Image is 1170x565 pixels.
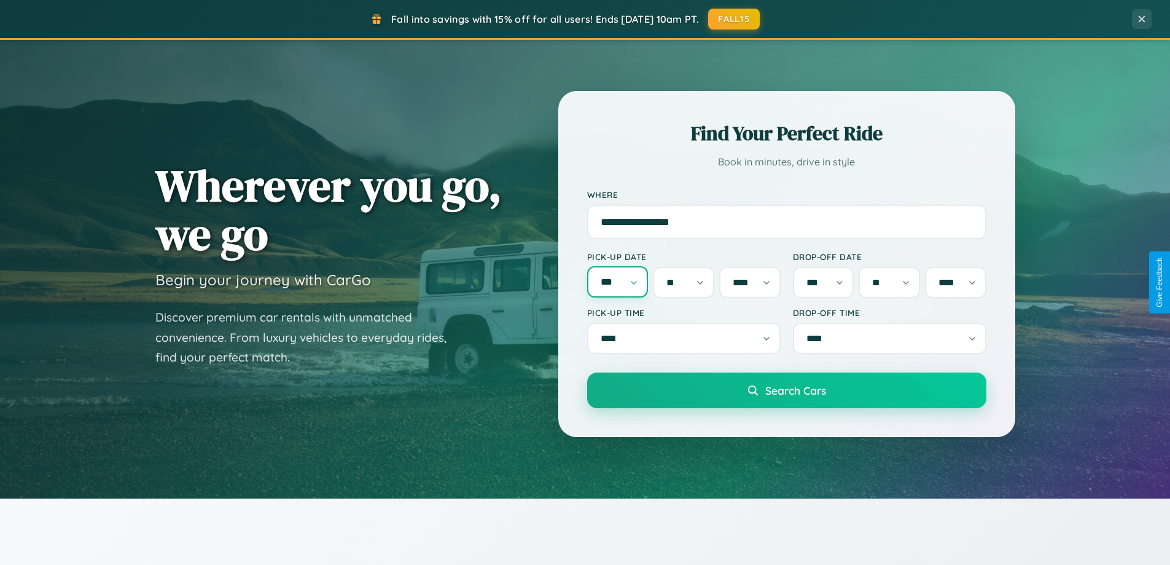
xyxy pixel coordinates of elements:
[708,9,760,30] button: FALL15
[587,307,781,318] label: Pick-up Time
[1155,258,1164,307] div: Give Feedback
[765,384,826,397] span: Search Cars
[155,271,371,289] h3: Begin your journey with CarGo
[155,307,462,368] p: Discover premium car rentals with unmatched convenience. From luxury vehicles to everyday rides, ...
[793,307,986,318] label: Drop-off Time
[587,153,986,171] p: Book in minutes, drive in style
[793,251,986,262] label: Drop-off Date
[155,161,502,258] h1: Wherever you go, we go
[587,373,986,408] button: Search Cars
[587,120,986,147] h2: Find Your Perfect Ride
[587,251,781,262] label: Pick-up Date
[587,189,986,200] label: Where
[391,13,699,25] span: Fall into savings with 15% off for all users! Ends [DATE] 10am PT.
